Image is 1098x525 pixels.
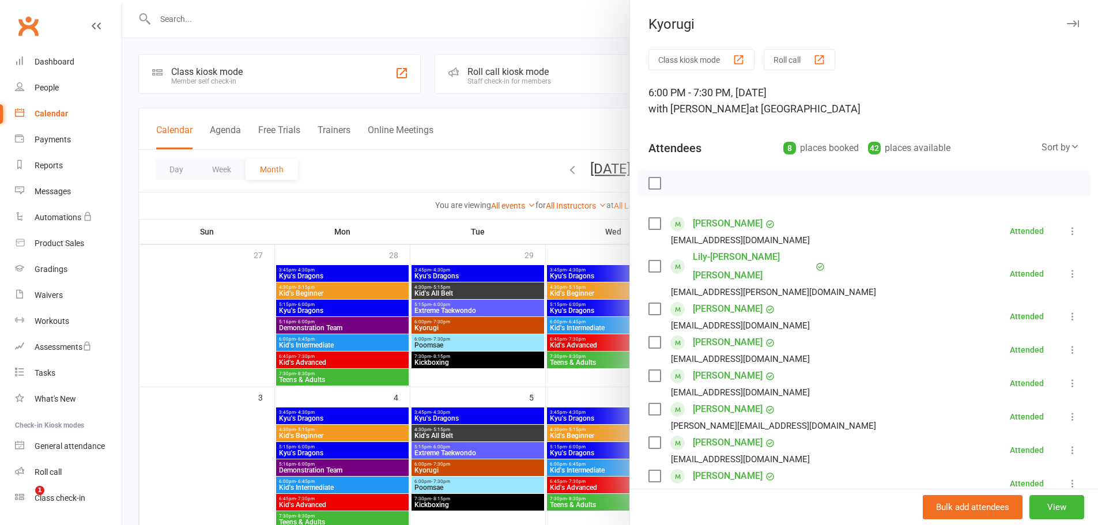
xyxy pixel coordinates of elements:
button: View [1029,495,1084,519]
div: Waivers [35,290,63,300]
div: Kyorugi [630,16,1098,32]
button: Roll call [764,49,835,70]
div: Messages [35,187,71,196]
a: General attendance kiosk mode [15,433,122,459]
a: [PERSON_NAME] [693,214,763,233]
div: Tasks [35,368,55,377]
div: 8 [783,142,796,154]
div: Attended [1010,312,1044,320]
div: Attended [1010,227,1044,235]
div: General attendance [35,441,105,451]
button: Bulk add attendees [923,495,1022,519]
div: Calendar [35,109,68,118]
a: Class kiosk mode [15,485,122,511]
div: Workouts [35,316,69,326]
a: Workouts [15,308,122,334]
div: [EMAIL_ADDRESS][DOMAIN_NAME] [671,352,810,367]
div: Attended [1010,346,1044,354]
div: Gradings [35,265,67,274]
div: What's New [35,394,76,403]
a: Payments [15,127,122,153]
div: [EMAIL_ADDRESS][DOMAIN_NAME] [671,385,810,400]
div: Assessments [35,342,92,352]
a: Roll call [15,459,122,485]
a: [PERSON_NAME] [693,433,763,452]
div: [EMAIL_ADDRESS][DOMAIN_NAME] [671,452,810,467]
div: Attendees [648,140,701,156]
div: Sort by [1042,140,1080,155]
a: Messages [15,179,122,205]
a: What's New [15,386,122,412]
a: Product Sales [15,231,122,256]
button: Class kiosk mode [648,49,754,70]
div: [EMAIL_ADDRESS][PERSON_NAME][DOMAIN_NAME] [671,285,876,300]
div: Attended [1010,379,1044,387]
div: [EMAIL_ADDRESS][DOMAIN_NAME] [671,485,810,500]
a: Waivers [15,282,122,308]
div: Dashboard [35,57,74,66]
div: [EMAIL_ADDRESS][DOMAIN_NAME] [671,318,810,333]
a: Lily-[PERSON_NAME] [PERSON_NAME] [693,248,813,285]
a: Gradings [15,256,122,282]
a: People [15,75,122,101]
div: Attended [1010,479,1044,488]
div: places available [868,140,950,156]
div: Attended [1010,413,1044,421]
a: Tasks [15,360,122,386]
div: Automations [35,213,81,222]
div: Product Sales [35,239,84,248]
a: Automations [15,205,122,231]
a: Dashboard [15,49,122,75]
div: Class check-in [35,493,85,503]
a: [PERSON_NAME] [693,333,763,352]
a: [PERSON_NAME] [693,467,763,485]
div: [PERSON_NAME][EMAIL_ADDRESS][DOMAIN_NAME] [671,418,876,433]
div: 6:00 PM - 7:30 PM, [DATE] [648,85,1080,117]
div: 42 [868,142,881,154]
a: Clubworx [14,12,43,40]
a: Assessments [15,334,122,360]
a: [PERSON_NAME] [693,367,763,385]
div: Payments [35,135,71,144]
a: Calendar [15,101,122,127]
a: [PERSON_NAME] [693,300,763,318]
iframe: Intercom live chat [12,486,39,513]
div: People [35,83,59,92]
div: Attended [1010,446,1044,454]
div: Attended [1010,270,1044,278]
div: Reports [35,161,63,170]
span: with [PERSON_NAME] [648,103,749,115]
span: 1 [35,486,44,495]
span: at [GEOGRAPHIC_DATA] [749,103,861,115]
div: [EMAIL_ADDRESS][DOMAIN_NAME] [671,233,810,248]
div: places booked [783,140,859,156]
a: Reports [15,153,122,179]
div: Roll call [35,467,62,477]
a: [PERSON_NAME] [693,400,763,418]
